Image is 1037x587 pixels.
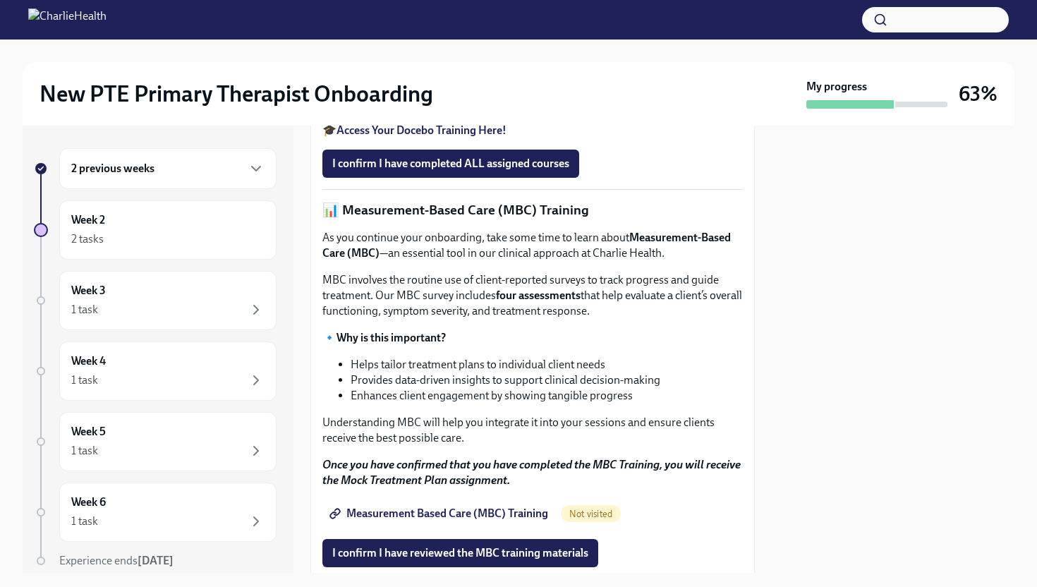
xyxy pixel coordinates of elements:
h6: Week 5 [71,424,106,440]
p: 🎓 [322,123,743,138]
a: Week 51 task [34,412,277,471]
li: Enhances client engagement by showing tangible progress [351,388,743,404]
h6: Week 6 [71,495,106,510]
a: Week 22 tasks [34,200,277,260]
h3: 63% [959,81,997,107]
strong: four assessments [496,289,581,302]
p: Understanding MBC will help you integrate it into your sessions and ensure clients receive the be... [322,415,743,446]
h6: 2 previous weeks [71,161,154,176]
p: As you continue your onboarding, take some time to learn about —an essential tool in our clinical... [322,230,743,261]
span: Measurement Based Care (MBC) Training [332,507,548,521]
span: Not visited [561,509,621,519]
span: I confirm I have completed ALL assigned courses [332,157,569,171]
a: Access Your Docebo Training Here! [336,123,507,137]
p: 📊 Measurement-Based Care (MBC) Training [322,201,743,219]
li: Helps tailor treatment plans to individual client needs [351,357,743,373]
p: MBC involves the routine use of client-reported surveys to track progress and guide treatment. Ou... [322,272,743,319]
a: Week 61 task [34,483,277,542]
div: 1 task [71,373,98,388]
strong: [DATE] [138,554,174,567]
a: Measurement Based Care (MBC) Training [322,500,558,528]
h6: Week 3 [71,283,106,298]
h6: Week 4 [71,353,106,369]
div: 2 tasks [71,231,104,247]
div: 1 task [71,514,98,529]
strong: Once you have confirmed that you have completed the MBC Training, you will receive the Mock Treat... [322,458,741,487]
button: I confirm I have completed ALL assigned courses [322,150,579,178]
a: Week 41 task [34,341,277,401]
span: Experience ends [59,554,174,567]
li: Provides data-driven insights to support clinical decision-making [351,373,743,388]
a: Week 31 task [34,271,277,330]
div: 1 task [71,302,98,317]
strong: My progress [806,79,867,95]
span: I confirm I have reviewed the MBC training materials [332,546,588,560]
strong: Why is this important? [336,331,446,344]
button: I confirm I have reviewed the MBC training materials [322,539,598,567]
div: 1 task [71,443,98,459]
div: 2 previous weeks [59,148,277,189]
h6: Week 2 [71,212,105,228]
img: CharlieHealth [28,8,107,31]
h2: New PTE Primary Therapist Onboarding [40,80,433,108]
p: 🔹 [322,330,743,346]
